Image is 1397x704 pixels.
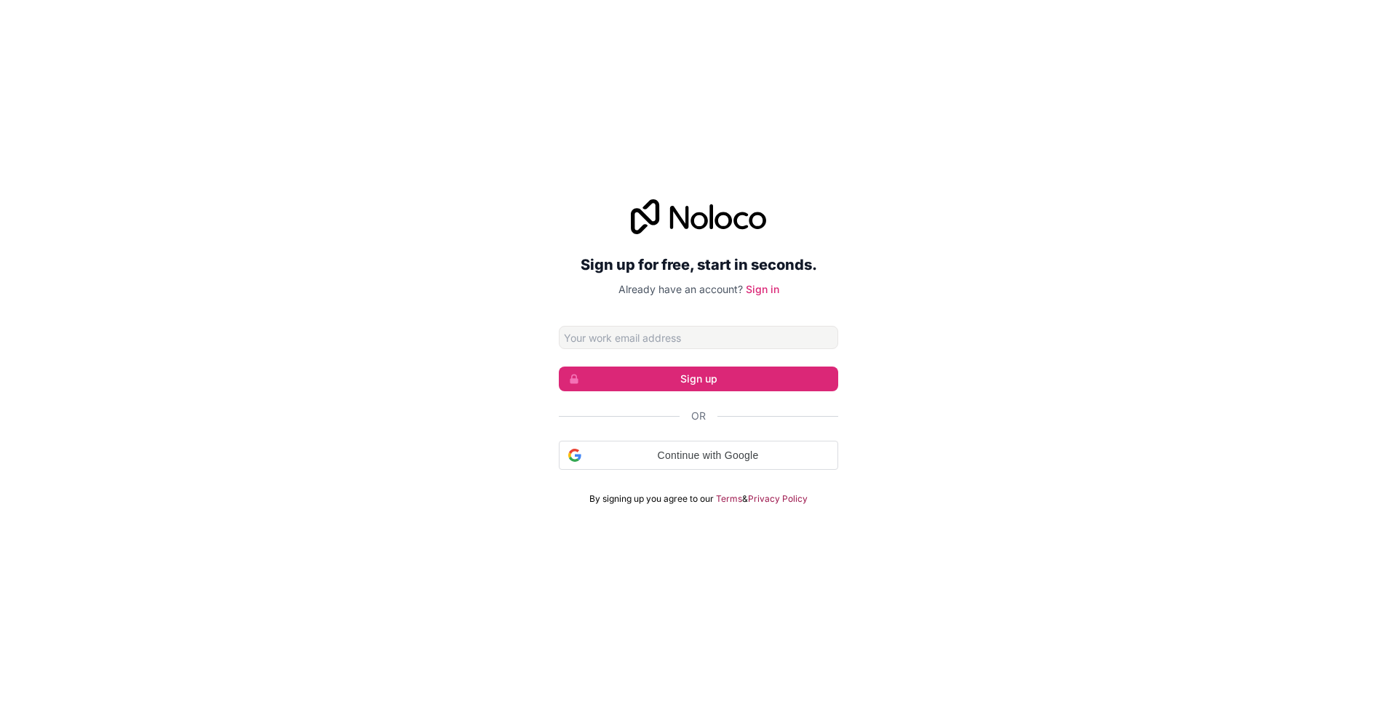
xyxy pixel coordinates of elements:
[742,493,748,505] span: &
[746,283,779,295] a: Sign in
[559,326,838,349] input: Email address
[691,409,706,423] span: Or
[716,493,742,505] a: Terms
[587,448,829,463] span: Continue with Google
[618,283,743,295] span: Already have an account?
[559,367,838,391] button: Sign up
[589,493,714,505] span: By signing up you agree to our
[748,493,808,505] a: Privacy Policy
[559,252,838,278] h2: Sign up for free, start in seconds.
[559,441,838,470] div: Continue with Google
